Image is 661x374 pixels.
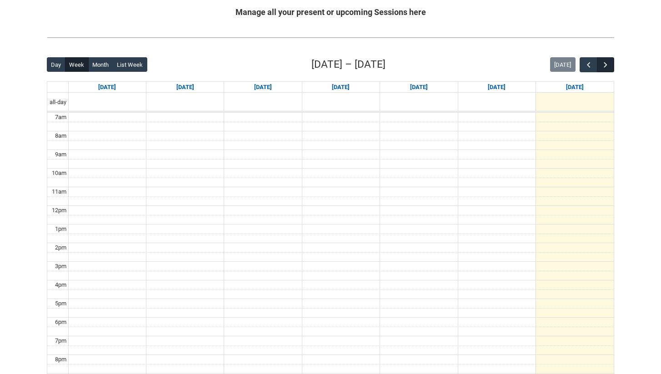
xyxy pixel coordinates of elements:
[53,131,68,140] div: 8am
[50,169,68,178] div: 10am
[53,262,68,271] div: 3pm
[53,280,68,289] div: 4pm
[96,82,118,93] a: Go to August 31, 2025
[53,113,68,122] div: 7am
[47,57,65,72] button: Day
[597,57,614,72] button: Next Week
[47,6,614,18] h2: Manage all your present or upcoming Sessions here
[48,98,68,107] span: all-day
[252,82,274,93] a: Go to September 2, 2025
[53,318,68,327] div: 6pm
[88,57,113,72] button: Month
[550,57,576,72] button: [DATE]
[486,82,507,93] a: Go to September 5, 2025
[330,82,351,93] a: Go to September 3, 2025
[564,82,586,93] a: Go to September 6, 2025
[580,57,597,72] button: Previous Week
[53,355,68,364] div: 8pm
[311,57,386,72] h2: [DATE] – [DATE]
[53,299,68,308] div: 5pm
[53,336,68,345] div: 7pm
[53,243,68,252] div: 2pm
[50,206,68,215] div: 12pm
[408,82,430,93] a: Go to September 4, 2025
[175,82,196,93] a: Go to September 1, 2025
[65,57,89,72] button: Week
[50,187,68,196] div: 11am
[53,224,68,234] div: 1pm
[113,57,147,72] button: List Week
[47,33,614,42] img: REDU_GREY_LINE
[53,150,68,159] div: 9am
